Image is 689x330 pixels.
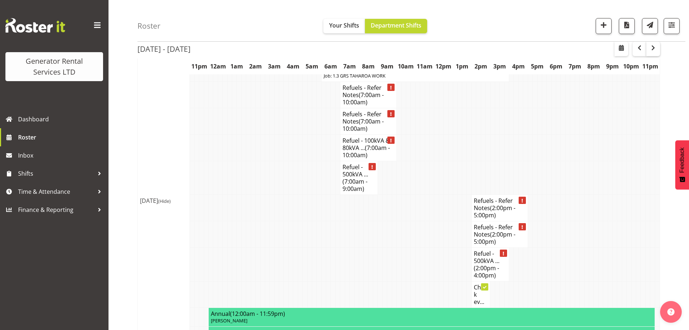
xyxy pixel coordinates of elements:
[230,310,285,318] span: (12:00am - 11:59pm)
[5,18,65,33] img: Rosterit website logo
[474,197,526,219] h4: Refuels - Refer Notes
[474,230,515,246] span: (2:00pm - 5:00pm)
[396,58,415,75] th: 10am
[359,58,378,75] th: 8am
[321,58,340,75] th: 6am
[343,117,384,133] span: (7:00am - 10:00am)
[474,264,499,279] span: (2:00pm - 4:00pm)
[329,21,359,29] span: Your Shifts
[18,204,94,215] span: Finance & Reporting
[343,110,394,132] h4: Refuels - Refer Notes
[137,22,161,30] h4: Roster
[603,58,622,75] th: 9pm
[158,198,171,204] span: (Hide)
[343,163,375,192] h4: Refuel - 500kVA ...
[18,186,94,197] span: Time & Attendance
[490,58,509,75] th: 3pm
[664,18,680,34] button: Filter Shifts
[190,58,209,75] th: 11pm
[13,56,96,78] div: Generator Rental Services LTD
[324,72,507,79] p: Job: 1.3 GRS TAHAROA WORK
[596,18,612,34] button: Add a new shift
[528,58,547,75] th: 5pm
[642,18,658,34] button: Send a list of all shifts for the selected filtered period to all rostered employees.
[18,114,105,125] span: Dashboard
[619,18,635,34] button: Download a PDF of the roster according to the set date range.
[415,58,434,75] th: 11am
[378,58,396,75] th: 9am
[343,137,394,159] h4: Refuel - 100kVA & 80kVA ...
[18,150,105,161] span: Inbox
[472,58,490,75] th: 2pm
[343,84,394,106] h4: Refuels - Refer Notes
[667,308,675,316] img: help-xxl-2.png
[343,177,367,193] span: (7:00am - 9:00am)
[303,58,322,75] th: 5am
[434,58,453,75] th: 12pm
[246,58,265,75] th: 2am
[211,317,247,324] span: [PERSON_NAME]
[209,58,227,75] th: 12am
[365,19,427,33] button: Department Shifts
[566,58,584,75] th: 7pm
[641,58,660,75] th: 11pm
[340,58,359,75] th: 7am
[227,58,246,75] th: 1am
[211,310,652,317] h4: Annual
[18,132,105,143] span: Roster
[474,284,488,305] h4: Check ev...
[265,58,284,75] th: 3am
[343,144,390,159] span: (7:00am - 10:00am)
[284,58,303,75] th: 4am
[547,58,566,75] th: 6pm
[622,58,641,75] th: 10pm
[453,58,472,75] th: 1pm
[474,204,515,219] span: (2:00pm - 5:00pm)
[343,91,384,106] span: (7:00am - 10:00am)
[474,224,526,245] h4: Refuels - Refer Notes
[679,147,685,173] span: Feedback
[474,250,507,279] h4: Refuel - 500kVA ...
[614,42,628,56] button: Select a specific date within the roster.
[18,168,94,179] span: Shifts
[584,58,603,75] th: 8pm
[323,19,365,33] button: Your Shifts
[675,140,689,189] button: Feedback - Show survey
[137,44,191,54] h2: [DATE] - [DATE]
[371,21,421,29] span: Department Shifts
[509,58,528,75] th: 4pm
